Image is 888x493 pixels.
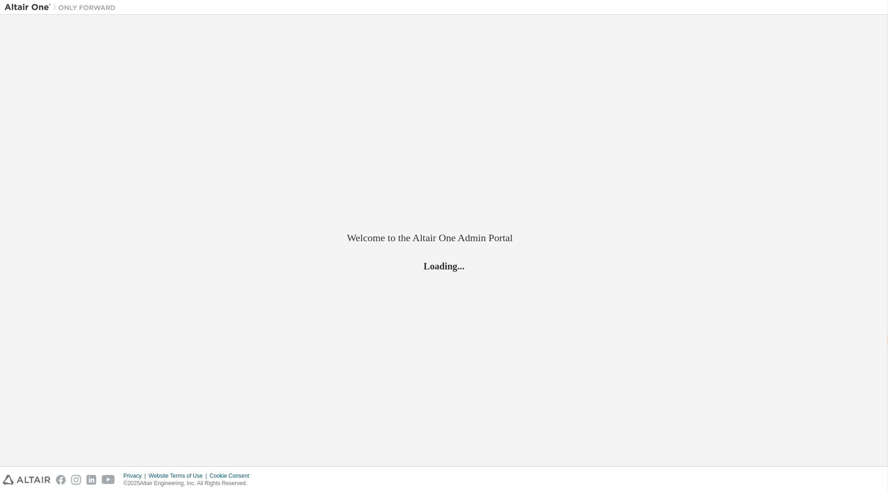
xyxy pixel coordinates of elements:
[347,231,541,244] h2: Welcome to the Altair One Admin Portal
[123,472,148,480] div: Privacy
[56,475,66,485] img: facebook.svg
[210,472,254,480] div: Cookie Consent
[123,480,255,487] p: © 2025 Altair Engineering, Inc. All Rights Reserved.
[5,3,120,12] img: Altair One
[148,472,210,480] div: Website Terms of Use
[86,475,96,485] img: linkedin.svg
[71,475,81,485] img: instagram.svg
[102,475,115,485] img: youtube.svg
[3,475,50,485] img: altair_logo.svg
[347,260,541,272] h2: Loading...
